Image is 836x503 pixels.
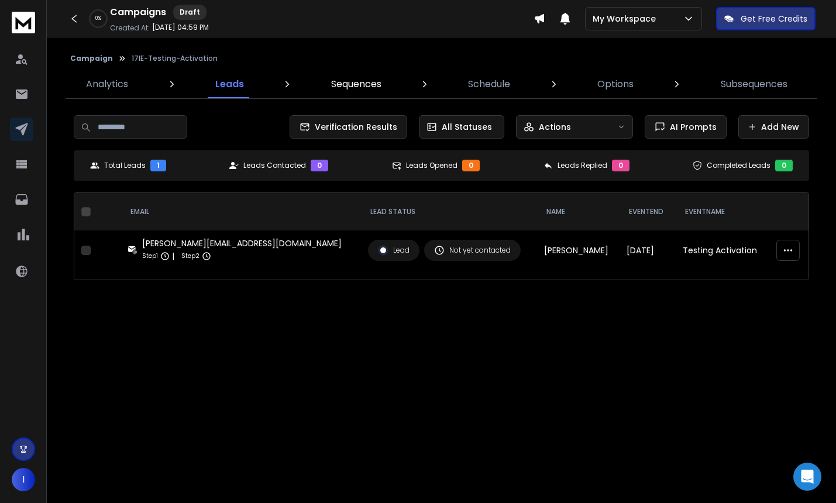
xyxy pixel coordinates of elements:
p: Subsequences [721,77,787,91]
th: eventEnd [620,193,676,230]
div: Open Intercom Messenger [793,463,821,491]
a: Analytics [79,70,135,98]
div: 0 [612,160,629,171]
button: I [12,468,35,491]
div: 0 [311,160,328,171]
div: [PERSON_NAME][EMAIL_ADDRESS][DOMAIN_NAME] [142,237,342,249]
div: Not yet contacted [434,245,511,256]
p: | [172,250,174,262]
a: Leads [208,70,251,98]
a: Subsequences [714,70,794,98]
p: Options [597,77,634,91]
a: Sequences [324,70,388,98]
th: EMAIL [121,193,361,230]
button: Add New [738,115,809,139]
td: [PERSON_NAME] [537,230,620,270]
p: 0 % [95,15,101,22]
th: eventName [676,193,769,230]
p: All Statuses [442,121,492,133]
p: [DATE] 04:59 PM [152,23,209,32]
a: Options [590,70,641,98]
p: Actions [539,121,571,133]
td: Testing Activation [676,230,769,270]
button: Get Free Credits [716,7,816,30]
p: Completed Leads [707,161,770,170]
p: Leads [215,77,244,91]
div: 0 [775,160,793,171]
img: logo [12,12,35,33]
p: 17IE-Testing-Activation [132,54,218,63]
span: Verification Results [310,121,397,133]
p: Leads Contacted [243,161,306,170]
p: Sequences [331,77,381,91]
th: LEAD STATUS [361,193,537,230]
span: AI Prompts [665,121,717,133]
p: Step 2 [181,250,199,262]
div: 1 [150,160,166,171]
div: Lead [378,245,410,256]
p: Leads Replied [558,161,607,170]
p: Get Free Credits [741,13,807,25]
div: 0 [462,160,480,171]
h1: Campaigns [110,5,166,19]
a: Schedule [461,70,517,98]
th: NAME [537,193,620,230]
p: My Workspace [593,13,660,25]
button: Campaign [70,54,113,63]
button: Verification Results [290,115,407,139]
p: Leads Opened [406,161,457,170]
button: AI Prompts [645,115,727,139]
p: Created At: [110,23,150,33]
p: Total Leads [104,161,146,170]
td: [DATE] [620,230,676,270]
p: Analytics [86,77,128,91]
p: Schedule [468,77,510,91]
div: Draft [173,5,207,20]
p: Step 1 [142,250,158,262]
